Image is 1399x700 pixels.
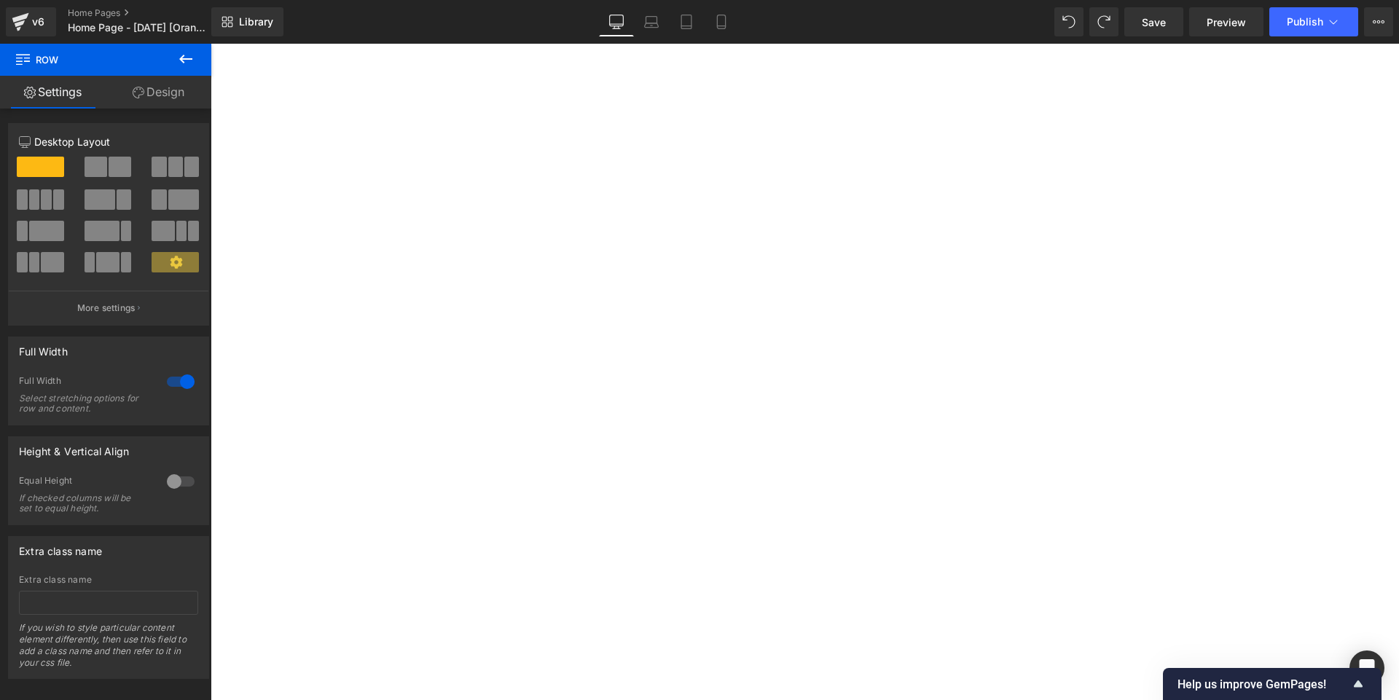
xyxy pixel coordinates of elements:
div: If checked columns will be set to equal height. [19,493,150,514]
p: More settings [77,302,136,315]
span: Library [239,15,273,28]
div: Select stretching options for row and content. [19,393,150,414]
span: Home Page - [DATE] [Orange v2] [68,22,208,34]
div: Open Intercom Messenger [1349,650,1384,685]
span: Preview [1207,15,1246,30]
a: Tablet [669,7,704,36]
a: Desktop [599,7,634,36]
div: If you wish to style particular content element differently, then use this field to add a class n... [19,622,198,678]
a: Design [106,76,211,109]
span: Save [1142,15,1166,30]
button: More settings [9,291,208,325]
a: New Library [211,7,283,36]
p: Desktop Layout [19,134,198,149]
button: Undo [1054,7,1083,36]
div: Full Width [19,375,152,390]
div: v6 [29,12,47,31]
div: Extra class name [19,537,102,557]
button: More [1364,7,1393,36]
div: Height & Vertical Align [19,437,129,457]
button: Publish [1269,7,1358,36]
a: Preview [1189,7,1263,36]
a: v6 [6,7,56,36]
a: Mobile [704,7,739,36]
span: Help us improve GemPages! [1177,677,1349,691]
span: Publish [1287,16,1323,28]
div: Extra class name [19,575,198,585]
span: Row [15,44,160,76]
a: Home Pages [68,7,235,19]
a: Laptop [634,7,669,36]
div: Equal Height [19,475,152,490]
div: Full Width [19,337,68,358]
button: Redo [1089,7,1118,36]
button: Show survey - Help us improve GemPages! [1177,675,1367,693]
